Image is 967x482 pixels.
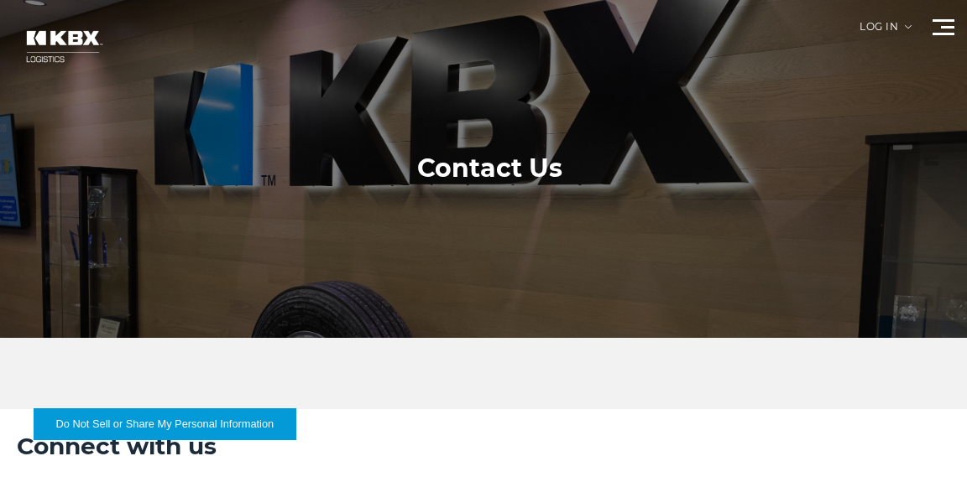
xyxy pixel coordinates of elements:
[417,152,562,185] h1: Contact Us
[860,22,912,44] div: Log in
[34,408,296,440] button: Do Not Sell or Share My Personal Information
[13,17,113,76] img: kbx logo
[905,25,912,29] img: arrow
[17,430,950,462] h2: Connect with us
